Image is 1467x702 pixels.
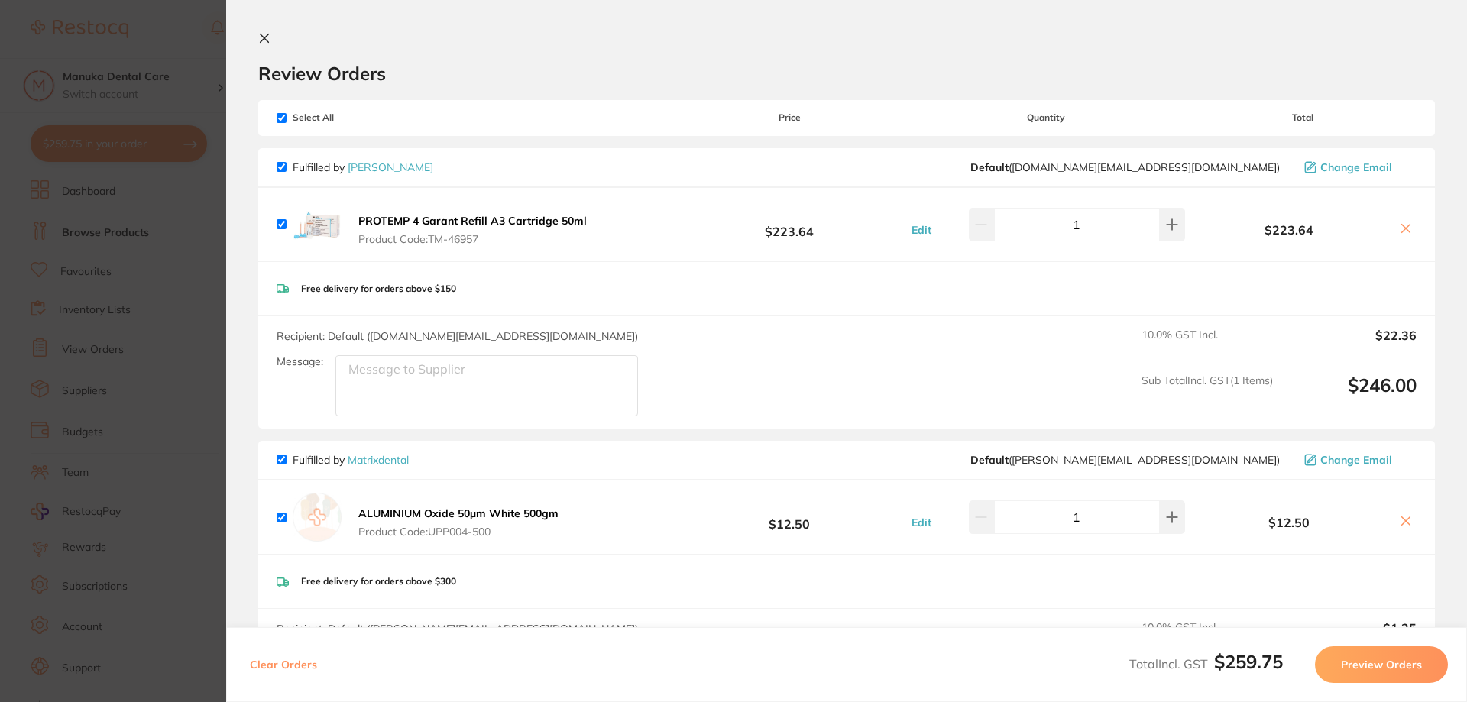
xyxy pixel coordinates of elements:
h2: Review Orders [258,62,1435,85]
p: Fulfilled by [293,161,433,173]
b: Default [970,453,1009,467]
a: Matrixdental [348,453,409,467]
span: Product Code: UPP004-500 [358,526,559,538]
span: peter@matrixdental.com.au [970,454,1280,466]
b: $12.50 [1189,516,1389,529]
span: Quantity [904,112,1189,123]
button: Edit [907,223,936,237]
span: Change Email [1320,454,1392,466]
b: $223.64 [1189,223,1389,237]
span: 10.0 % GST Incl. [1142,328,1273,362]
b: PROTEMP 4 Garant Refill A3 Cartridge 50ml [358,214,587,228]
button: Change Email [1300,160,1417,174]
output: $1.25 [1285,621,1417,655]
span: Change Email [1320,161,1392,173]
p: Free delivery for orders above $300 [301,576,456,587]
p: Fulfilled by [293,454,409,466]
b: $12.50 [675,503,903,532]
button: Preview Orders [1315,646,1448,683]
span: 10.0 % GST Incl. [1142,621,1273,655]
span: Total [1189,112,1417,123]
output: $22.36 [1285,328,1417,362]
img: c3d0cDh5MQ [293,200,342,249]
span: Recipient: Default ( [DOMAIN_NAME][EMAIL_ADDRESS][DOMAIN_NAME] ) [277,329,638,343]
b: $223.64 [675,210,903,238]
span: Recipient: Default ( [PERSON_NAME][EMAIL_ADDRESS][DOMAIN_NAME] ) [277,622,638,636]
output: $246.00 [1285,374,1417,416]
button: Clear Orders [245,646,322,683]
span: Total Incl. GST [1129,656,1283,671]
b: $259.75 [1214,650,1283,673]
b: ALUMINIUM Oxide 50µm White 500gm [358,506,559,520]
button: PROTEMP 4 Garant Refill A3 Cartridge 50ml Product Code:TM-46957 [354,214,591,246]
span: Sub Total Incl. GST ( 1 Items) [1142,374,1273,416]
button: ALUMINIUM Oxide 50µm White 500gm Product Code:UPP004-500 [354,506,563,539]
span: Select All [277,112,429,123]
button: Change Email [1300,453,1417,467]
a: [PERSON_NAME] [348,160,433,174]
p: Free delivery for orders above $150 [301,283,456,294]
span: Product Code: TM-46957 [358,233,587,245]
label: Message: [277,355,323,368]
button: Edit [907,516,936,529]
span: customer.care@henryschein.com.au [970,161,1280,173]
span: Price [675,112,903,123]
img: empty.jpg [293,493,342,542]
b: Default [970,160,1009,174]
